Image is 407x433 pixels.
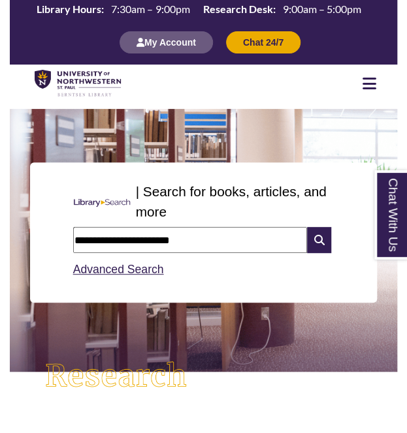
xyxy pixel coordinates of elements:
[35,70,121,97] img: UNWSP Library Logo
[198,2,278,16] th: Research Desk:
[136,181,340,222] p: | Search for books, articles, and more
[31,2,366,16] table: Hours Today
[29,346,204,406] img: Research
[31,2,366,18] a: Hours Today
[120,37,213,48] a: My Account
[31,2,106,16] th: Library Hours:
[73,263,164,276] a: Advanced Search
[120,31,213,53] button: My Account
[226,37,301,48] a: Chat 24/7
[283,3,361,15] span: 9:00am – 5:00pm
[111,3,189,15] span: 7:30am – 9:00pm
[226,31,301,53] button: Chat 24/7
[307,227,331,253] i: Search
[68,194,136,213] img: Libary Search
